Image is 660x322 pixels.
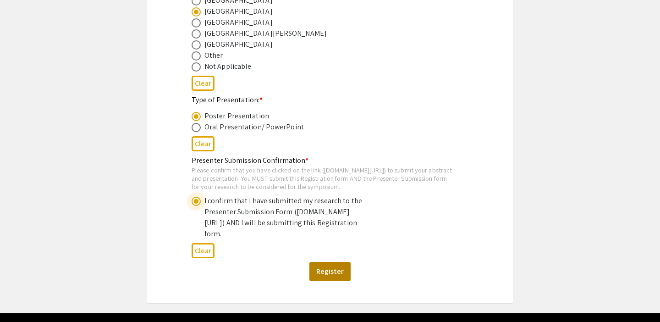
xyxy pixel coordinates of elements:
button: Clear [192,76,214,91]
div: Poster Presentation [204,111,269,122]
div: I confirm that I have submitted my research to the Presenter Submission Form ([DOMAIN_NAME][URL])... [204,195,365,239]
div: [GEOGRAPHIC_DATA] [204,6,273,17]
mat-label: Presenter Submission Confirmation [192,155,308,165]
div: [GEOGRAPHIC_DATA] [204,17,273,28]
div: Other [204,50,223,61]
button: Register [309,262,351,281]
button: Clear [192,136,214,151]
mat-label: Type of Presentation: [192,95,263,105]
iframe: Chat [7,281,39,315]
button: Clear [192,243,214,258]
div: [GEOGRAPHIC_DATA][PERSON_NAME] [204,28,327,39]
div: [GEOGRAPHIC_DATA] [204,39,273,50]
div: Please confirm that you have clicked on the link ([DOMAIN_NAME][URL]) to submit your abstract and... [192,166,454,190]
div: Oral Presentation/ PowerPoint [204,122,304,133]
div: Not Applicable [204,61,251,72]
